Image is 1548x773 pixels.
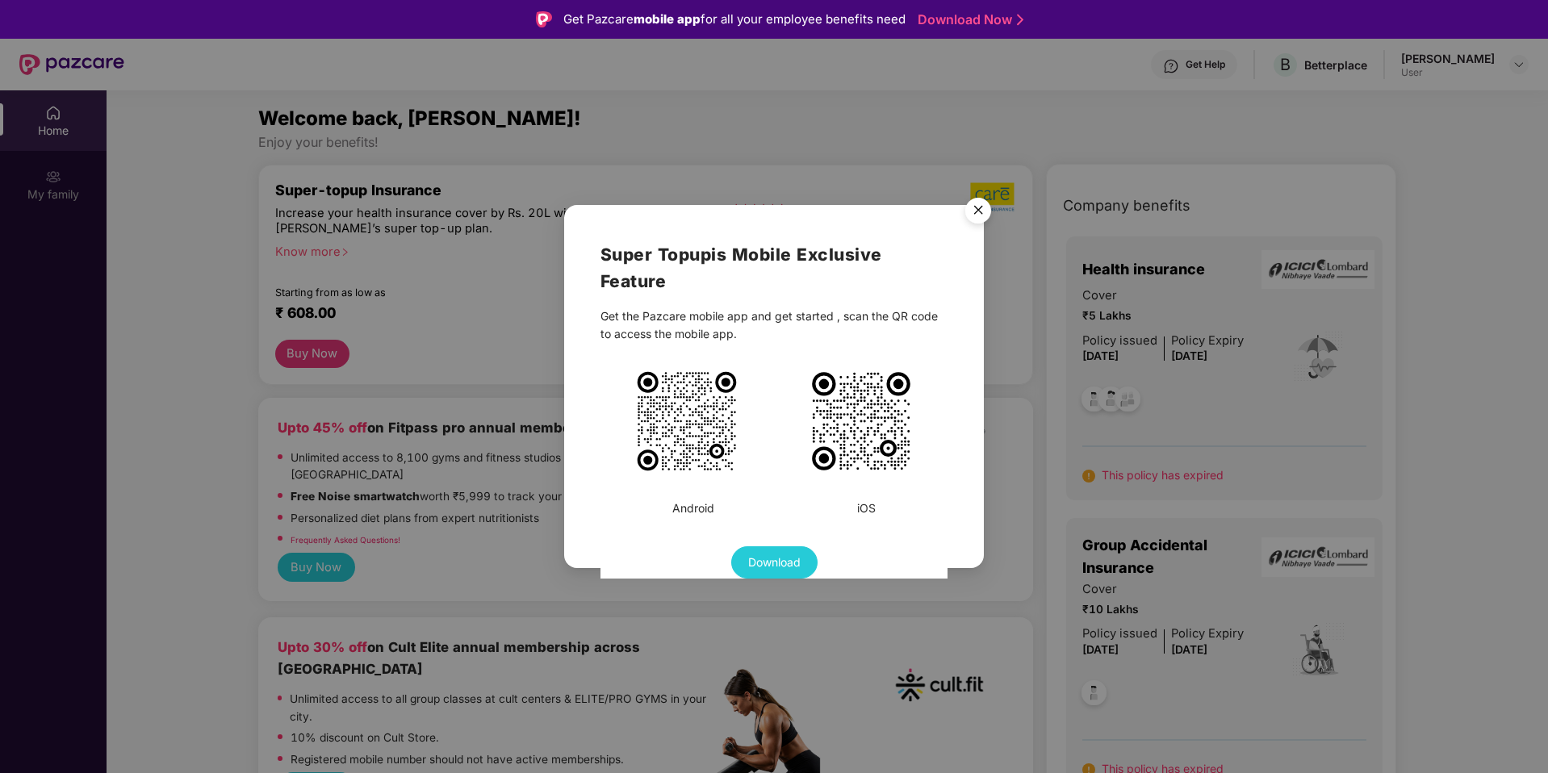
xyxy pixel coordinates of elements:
[857,499,876,517] div: iOS
[956,190,1001,236] img: svg+xml;base64,PHN2ZyB4bWxucz0iaHR0cDovL3d3dy53My5vcmcvMjAwMC9zdmciIHdpZHRoPSI1NiIgaGVpZ2h0PSI1Ni...
[748,554,801,571] span: Download
[918,11,1019,28] a: Download Now
[600,241,948,295] h2: Super Topup is Mobile Exclusive Feature
[1017,11,1023,28] img: Stroke
[672,499,714,517] div: Android
[536,11,552,27] img: Logo
[563,10,906,29] div: Get Pazcare for all your employee benefits need
[731,546,818,579] button: Download
[956,190,999,233] button: Close
[600,307,948,343] div: Get the Pazcare mobile app and get started , scan the QR code to access the mobile app.
[809,369,914,474] img: PiA8c3ZnIHdpZHRoPSIxMDIzIiBoZWlnaHQ9IjEwMjMiIHZpZXdCb3g9Ii0xIC0xIDMxIDMxIiB4bWxucz0iaHR0cDovL3d3d...
[634,11,701,27] strong: mobile app
[634,369,739,474] img: PiA8c3ZnIHdpZHRoPSIxMDE1IiBoZWlnaHQ9IjEwMTUiIHZpZXdCb3g9Ii0xIC0xIDM1IDM1IiB4bWxucz0iaHR0cDovL3d3d...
